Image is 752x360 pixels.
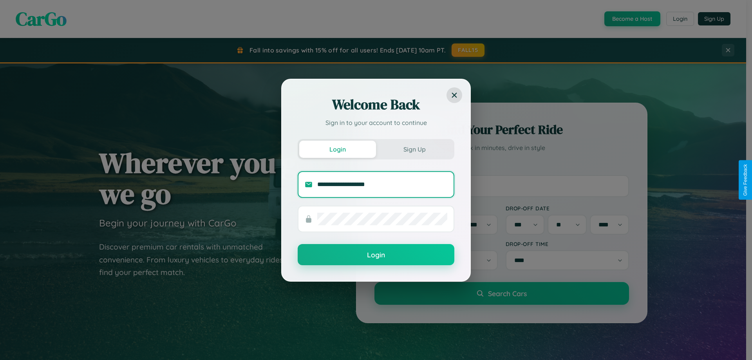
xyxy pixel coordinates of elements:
[376,141,453,158] button: Sign Up
[743,164,748,196] div: Give Feedback
[298,118,454,127] p: Sign in to your account to continue
[298,95,454,114] h2: Welcome Back
[299,141,376,158] button: Login
[298,244,454,265] button: Login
